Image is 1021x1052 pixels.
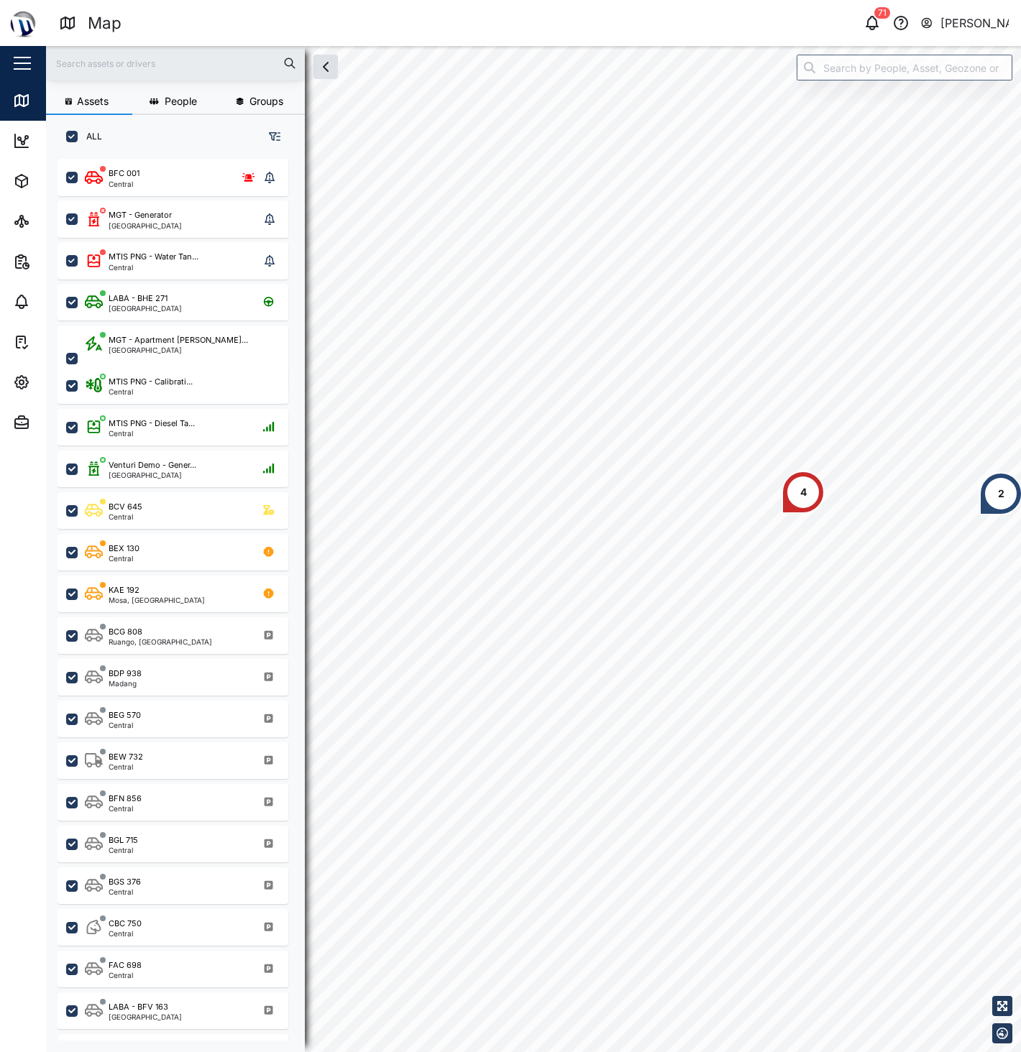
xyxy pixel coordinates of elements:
button: [PERSON_NAME] [920,13,1009,33]
div: [GEOGRAPHIC_DATA] [109,222,182,229]
div: Mosa, [GEOGRAPHIC_DATA] [109,596,205,604]
div: Central [109,805,142,812]
div: BDP 938 [109,668,142,680]
div: Central [109,888,141,895]
div: Tasks [37,334,77,350]
div: BEW 732 [109,751,143,763]
div: BCG 808 [109,626,142,638]
canvas: Map [46,46,1021,1052]
div: Venturi Demo - Gener... [109,459,196,471]
div: Central [109,930,142,937]
div: Central [109,721,141,729]
div: Dashboard [37,133,102,149]
div: MGT - Generator [109,209,172,221]
div: Alarms [37,294,82,310]
div: BEG 570 [109,709,141,721]
span: Groups [249,96,283,106]
div: Madang [109,680,142,687]
div: BEX 130 [109,543,139,555]
div: [GEOGRAPHIC_DATA] [109,1013,182,1020]
div: Assets [37,173,82,189]
div: BGS 376 [109,876,141,888]
div: Map marker [782,471,825,514]
div: MGT - Apartment [PERSON_NAME]... [109,334,248,346]
div: 2 [998,486,1004,502]
div: Central [109,555,139,562]
div: [GEOGRAPHIC_DATA] [109,471,196,479]
div: Admin [37,415,80,430]
div: LABA - BFV 163 [109,1001,168,1013]
div: Settings [37,374,88,390]
div: Central [109,430,195,437]
div: BCV 645 [109,501,142,513]
div: Central [109,513,142,520]
div: MTIS PNG - Calibrati... [109,376,193,388]
div: Central [109,763,143,770]
span: Assets [77,96,109,106]
div: LABA - BHE 271 [109,292,168,305]
div: Central [109,388,193,395]
div: CBC 750 [109,918,142,930]
div: [PERSON_NAME] [940,14,1009,32]
div: Central [109,264,198,271]
div: BFN 856 [109,793,142,805]
div: Central [109,180,139,188]
div: grid [58,154,304,1041]
div: BFC 001 [109,167,139,180]
div: [GEOGRAPHIC_DATA] [109,305,182,312]
span: People [165,96,197,106]
div: MTIS PNG - Diesel Ta... [109,417,195,430]
div: [GEOGRAPHIC_DATA] [109,346,248,354]
label: ALL [78,131,102,142]
div: BGL 715 [109,834,138,846]
div: KAE 192 [109,584,139,596]
div: Map [37,93,70,109]
input: Search assets or drivers [55,52,296,74]
img: Main Logo [7,7,39,39]
div: MTIS PNG - Water Tan... [109,251,198,263]
input: Search by People, Asset, Geozone or Place [797,55,1012,80]
div: 4 [800,484,807,500]
div: Central [109,972,142,979]
div: Map [88,11,122,36]
div: Reports [37,254,86,269]
div: Central [109,846,138,854]
div: 71 [874,7,890,19]
div: FAC 698 [109,959,142,972]
div: Sites [37,213,72,229]
div: Ruango, [GEOGRAPHIC_DATA] [109,638,212,645]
